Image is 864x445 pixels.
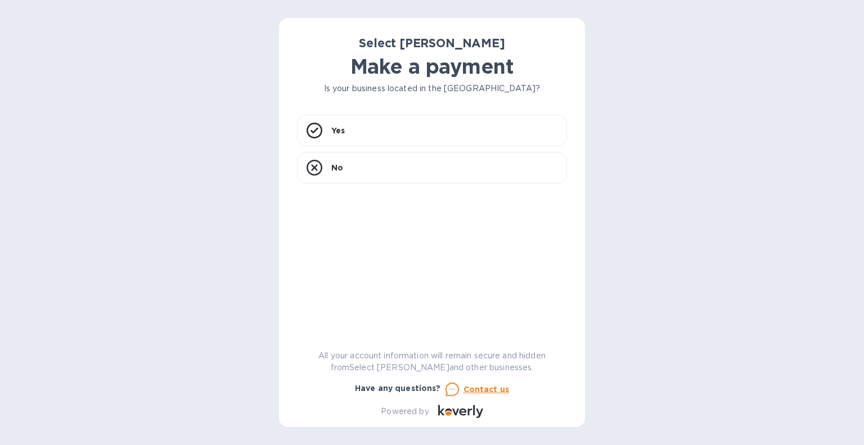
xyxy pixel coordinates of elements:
p: No [331,162,343,173]
h1: Make a payment [297,55,567,78]
p: Is your business located in the [GEOGRAPHIC_DATA]? [297,83,567,95]
p: All your account information will remain secure and hidden from Select [PERSON_NAME] and other bu... [297,350,567,374]
u: Contact us [463,385,510,394]
b: Have any questions? [355,384,441,393]
p: Yes [331,125,345,136]
b: Select [PERSON_NAME] [359,36,505,50]
p: Powered by [381,406,429,417]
